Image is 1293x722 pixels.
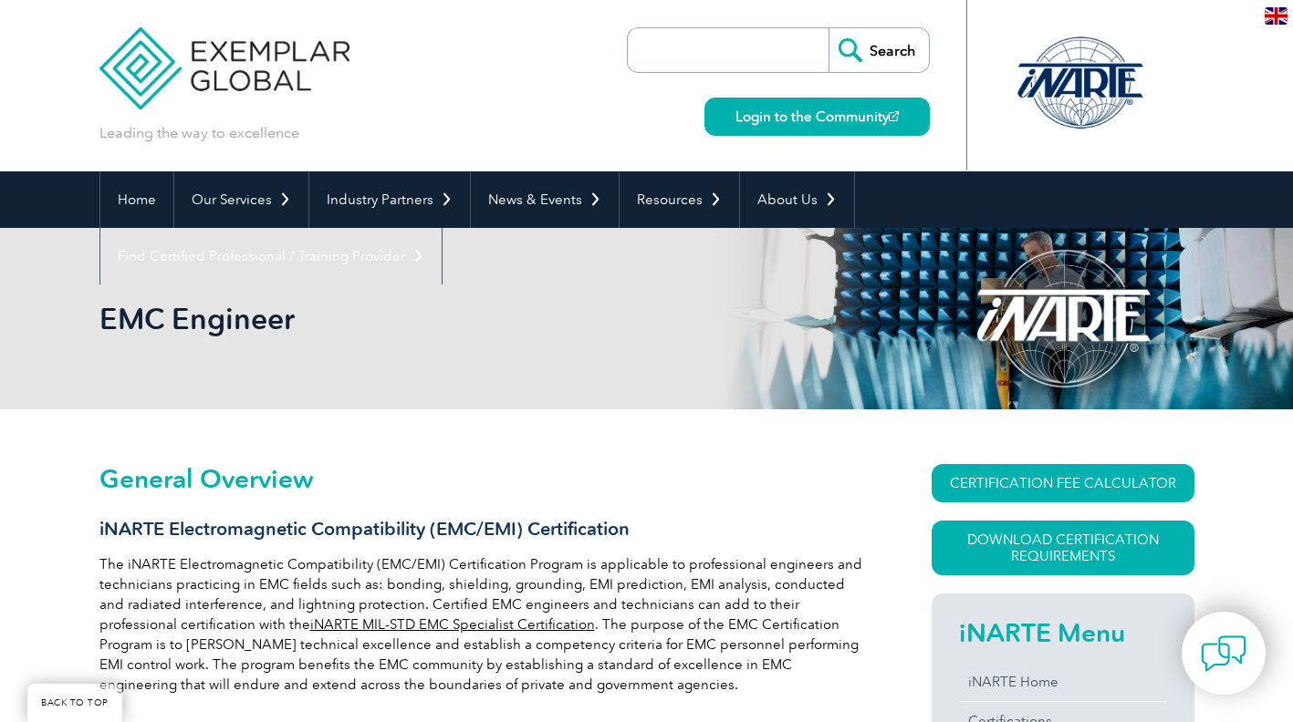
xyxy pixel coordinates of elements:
[620,171,739,228] a: Resources
[310,616,595,633] a: iNARTE MIL-STD EMC Specialist Certification
[740,171,854,228] a: About Us
[99,554,866,695] p: The iNARTE Electromagnetic Compatibility (EMC/EMI) Certification Program is applicable to profess...
[1201,631,1246,676] img: contact-chat.png
[100,228,442,284] a: Find Certified Professional / Training Provider
[99,464,866,493] h2: General Overview
[959,618,1167,647] h2: iNARTE Menu
[471,171,619,228] a: News & Events
[309,171,470,228] a: Industry Partners
[99,123,299,143] p: Leading the way to excellence
[959,663,1167,701] a: iNARTE Home
[889,111,899,121] img: open_square.png
[829,28,929,72] input: Search
[932,464,1194,502] a: CERTIFICATION FEE CALCULATOR
[174,171,308,228] a: Our Services
[100,171,173,228] a: Home
[99,301,800,336] h1: EMC Engineer
[704,98,930,136] a: Login to the Community
[1265,7,1288,25] img: en
[27,684,122,722] a: BACK TO TOP
[932,521,1194,575] a: Download Certification Requirements
[99,518,866,541] h3: iNARTE Electromagnetic Compatibility (EMC/EMI) Certification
